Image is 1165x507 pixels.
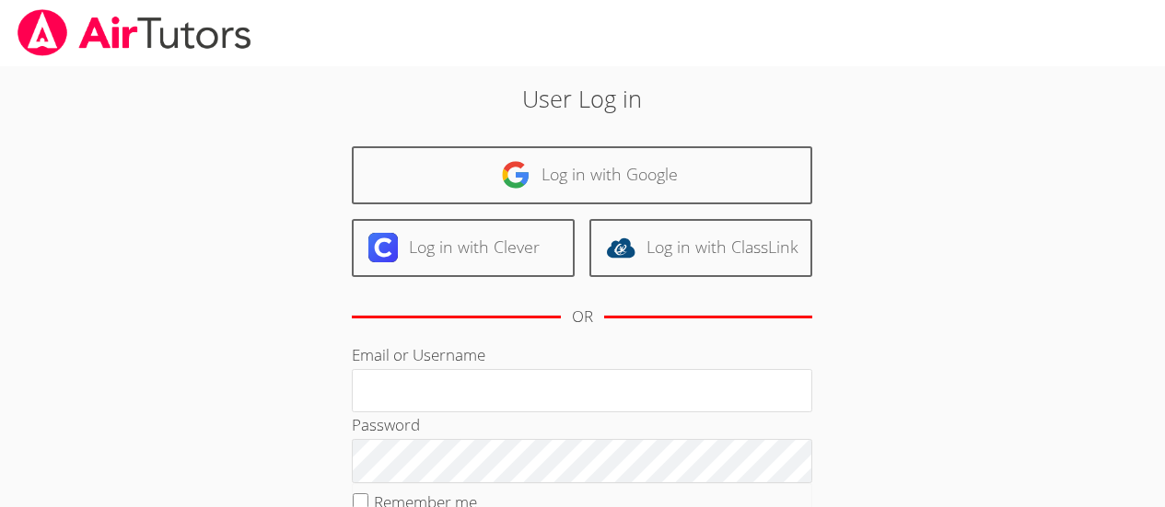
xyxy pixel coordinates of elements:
[352,344,485,365] label: Email or Username
[16,9,253,56] img: airtutors_banner-c4298cdbf04f3fff15de1276eac7730deb9818008684d7c2e4769d2f7ddbe033.png
[589,219,812,277] a: Log in with ClassLink
[572,304,593,330] div: OR
[352,146,812,204] a: Log in with Google
[352,414,420,435] label: Password
[268,81,897,116] h2: User Log in
[368,233,398,262] img: clever-logo-6eab21bc6e7a338710f1a6ff85c0baf02591cd810cc4098c63d3a4b26e2feb20.svg
[606,233,635,262] img: classlink-logo-d6bb404cc1216ec64c9a2012d9dc4662098be43eaf13dc465df04b49fa7ab582.svg
[501,160,530,190] img: google-logo-50288ca7cdecda66e5e0955fdab243c47b7ad437acaf1139b6f446037453330a.svg
[352,219,575,277] a: Log in with Clever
